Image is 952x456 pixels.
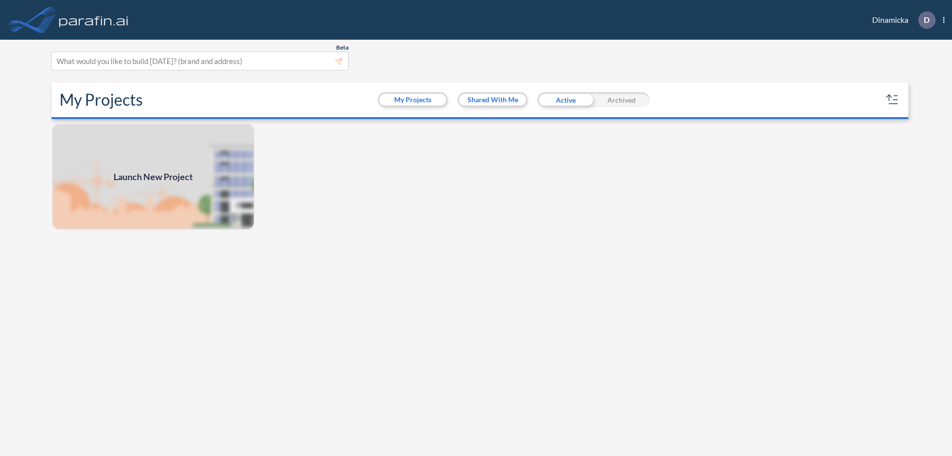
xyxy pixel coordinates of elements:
[857,11,945,29] div: Dinamicka
[114,170,193,184] span: Launch New Project
[336,44,349,52] span: Beta
[52,123,255,230] a: Launch New Project
[885,92,900,108] button: sort
[52,123,255,230] img: add
[537,92,594,107] div: Active
[594,92,650,107] div: Archived
[459,94,526,106] button: Shared With Me
[59,90,143,109] h2: My Projects
[57,10,130,30] img: logo
[924,15,930,24] p: D
[379,94,446,106] button: My Projects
